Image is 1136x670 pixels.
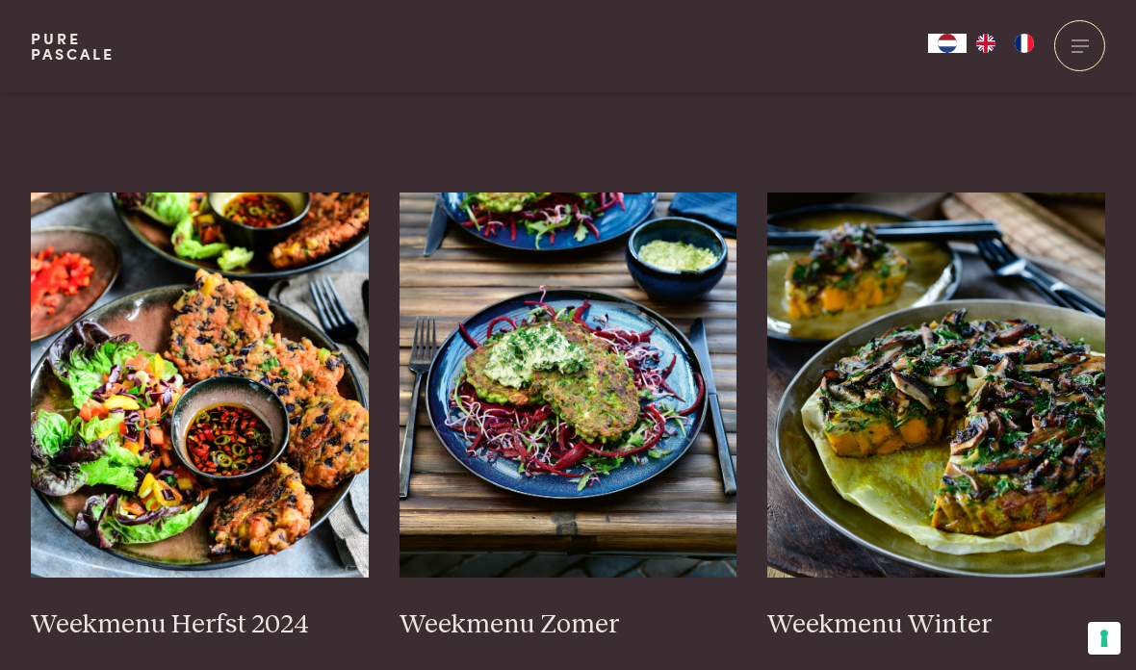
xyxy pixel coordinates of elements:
aside: Language selected: Nederlands [928,34,1044,53]
a: FR [1005,34,1044,53]
a: PurePascale [31,31,115,62]
img: Weekmenu Herfst 2024 [31,193,369,578]
a: EN [967,34,1005,53]
a: Weekmenu Winter Weekmenu Winter [767,193,1105,641]
h3: Weekmenu Herfst 2024 [31,608,369,642]
h3: Weekmenu Zomer [400,608,737,642]
ul: Language list [967,34,1044,53]
button: Uw voorkeuren voor toestemming voor trackingtechnologieën [1088,622,1121,655]
a: Weekmenu Herfst 2024 Weekmenu Herfst 2024 [31,193,369,641]
div: Language [928,34,967,53]
img: Weekmenu Winter [767,193,1105,578]
h3: Weekmenu Winter [767,608,1105,642]
img: Weekmenu Zomer [400,193,737,578]
a: NL [928,34,967,53]
a: Weekmenu Zomer Weekmenu Zomer [400,193,737,641]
